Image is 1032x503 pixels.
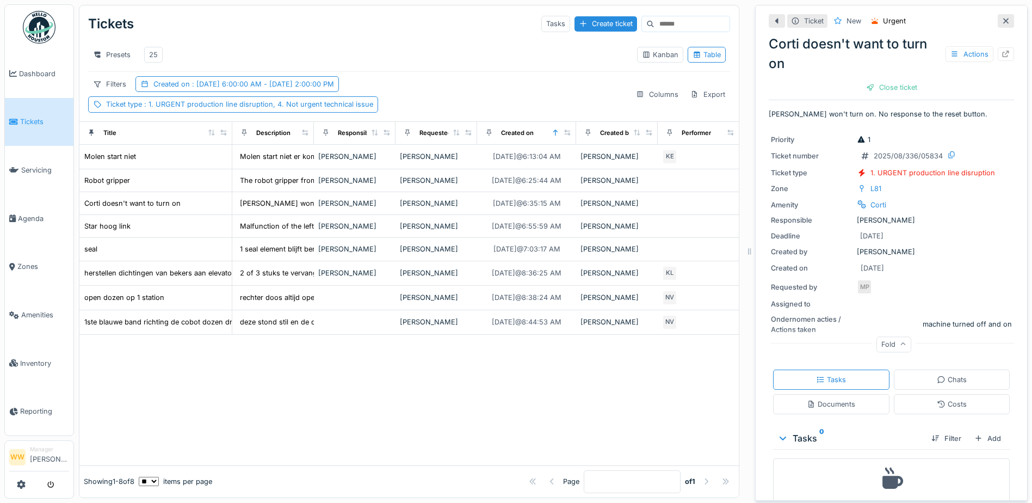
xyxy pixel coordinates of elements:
div: Requested by [419,128,461,138]
div: [DATE] [860,231,883,241]
div: Requested by [771,282,852,292]
div: Created on [771,263,852,273]
a: WW Manager[PERSON_NAME] [9,445,69,471]
div: L81 [870,183,881,194]
div: 25 [149,50,158,60]
div: Export [685,87,730,102]
div: [PERSON_NAME] [318,221,391,231]
div: Robot gripper [84,175,130,186]
a: Dashboard [5,50,73,98]
div: Responsible [771,215,852,225]
div: Manager [30,445,69,453]
div: [PERSON_NAME] [400,292,473,303]
div: The robot gripper from grandi machine, is not w... [240,175,406,186]
div: Columns [631,87,683,102]
li: WW [9,449,26,465]
div: Costs [937,399,967,409]
div: Filters [88,76,131,92]
span: Zones [17,261,69,272]
a: Agenda [5,194,73,243]
span: Inventory [20,358,69,369]
div: Priority [771,134,852,145]
div: [PERSON_NAME] [400,198,473,208]
div: KE [662,149,677,164]
div: Chats [937,375,967,385]
div: [PERSON_NAME] [580,244,653,254]
span: Amenities [21,310,69,320]
div: [PERSON_NAME] [318,175,391,186]
sup: 0 [819,432,824,445]
div: Actions [946,46,993,62]
div: [PERSON_NAME] [580,268,653,278]
div: Created on [501,128,534,138]
div: Responsible [338,128,374,138]
div: Ondernomen acties / Actions taken [771,314,852,335]
div: Amenity [771,200,852,210]
div: Corti doesn't want to turn on [769,34,1014,73]
div: Showing 1 - 8 of 8 [84,476,134,487]
div: Star hoog link [84,221,131,231]
div: [PERSON_NAME] [771,215,1012,225]
div: Deadline [771,231,852,241]
div: rechter doos altijd open lijm blijft niet plakken [240,292,390,303]
span: Servicing [21,165,69,175]
div: Tasks [541,16,570,32]
div: deze stond stil en de drive was aan het pinken [240,317,394,327]
div: [PERSON_NAME] [400,175,473,186]
div: [PERSON_NAME] [771,247,1012,257]
div: items per page [139,476,212,487]
div: Description [256,128,291,138]
div: 1ste blauwe band richting de cobot dozen draaide niet meer. [84,317,284,327]
div: [DATE] [861,263,884,273]
div: [PERSON_NAME] [400,151,473,162]
li: [PERSON_NAME] [30,445,69,469]
div: [PERSON_NAME] [318,198,391,208]
div: Close ticket [862,80,922,95]
div: Performer [682,128,711,138]
div: Filter [927,431,966,446]
div: 2 of 3 stuks te vervangen [240,268,325,278]
div: [PERSON_NAME] [580,221,653,231]
div: Urgent [883,16,906,26]
div: Add [970,431,1005,446]
div: Create ticket [574,16,637,31]
div: Created by [771,247,852,257]
div: open dozen op 1 station [84,292,164,303]
div: Corti [870,200,886,210]
div: [PERSON_NAME] won't turn on. No response to the reset b... [240,198,446,208]
span: Tickets [20,116,69,127]
div: Presets [88,47,135,63]
div: [PERSON_NAME] [580,151,653,162]
div: MP [857,279,872,295]
div: Created on [153,79,334,89]
div: 2025/08/336/05834 [874,151,943,161]
a: Servicing [5,146,73,194]
a: Tickets [5,98,73,146]
div: 1 seal element blijft beneden staan , folie sch... [240,244,394,254]
div: [DATE] @ 6:35:15 AM [493,198,561,208]
div: seal [84,244,97,254]
span: Dashboard [19,69,69,79]
span: Agenda [18,213,69,224]
a: Reporting [5,388,73,436]
div: machine turned off and on [923,319,1012,329]
div: [PERSON_NAME] [580,175,653,186]
div: Zone [771,183,852,194]
div: [PERSON_NAME] [400,244,473,254]
div: Corti doesn't want to turn on [84,198,181,208]
div: [PERSON_NAME] [318,244,391,254]
img: Badge_color-CXgf-gQk.svg [23,11,55,44]
div: [DATE] @ 6:13:04 AM [493,151,561,162]
div: Malfunction of the left star. There are times w... [240,221,397,231]
div: Kanban [642,50,678,60]
div: [PERSON_NAME] [580,198,653,208]
div: [DATE] @ 8:38:24 AM [492,292,561,303]
div: [PERSON_NAME] [400,317,473,327]
a: Inventory [5,339,73,388]
strong: of 1 [685,476,695,487]
div: 1. URGENT production line disruption [870,168,995,178]
div: KL [662,266,677,281]
div: Ticket type [106,99,373,109]
div: Ticket number [771,151,852,161]
div: Assigned to [771,299,852,309]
